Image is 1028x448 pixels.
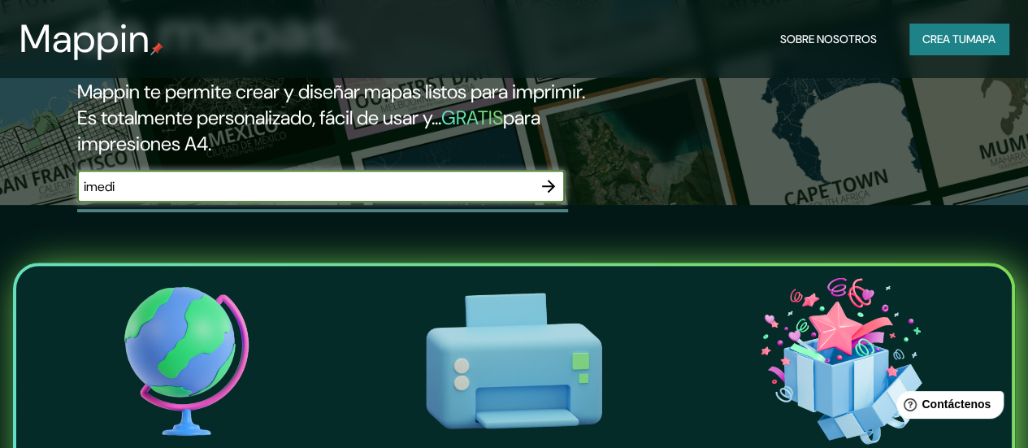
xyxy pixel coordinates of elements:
font: Mappin [20,13,150,64]
button: Sobre nosotros [774,24,883,54]
font: Es totalmente personalizado, fácil de usar y... [77,105,441,130]
img: pin de mapeo [150,42,163,55]
button: Crea tumapa [909,24,1008,54]
font: Mappin te permite crear y diseñar mapas listos para imprimir. [77,79,585,104]
font: GRATIS [441,105,503,130]
font: Crea tu [922,32,966,46]
font: mapa [966,32,995,46]
font: para impresiones A4. [77,105,540,156]
input: Elige tu lugar favorito [77,177,532,196]
iframe: Lanzador de widgets de ayuda [883,385,1010,430]
font: Sobre nosotros [780,32,877,46]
